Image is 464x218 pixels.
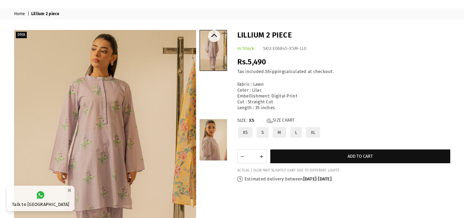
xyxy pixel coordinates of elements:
[318,176,331,181] time: [DATE]
[9,8,455,20] nav: breadcrumbs
[16,32,27,38] label: Diva
[31,11,61,17] span: Lillium 2 piece
[237,30,450,41] h1: Lillium 2 piece
[263,46,307,52] div: SKU:
[27,11,30,17] span: |
[65,185,73,196] button: ×
[237,57,267,66] span: Rs.5,490
[237,118,450,124] label: Size:
[265,69,284,74] a: Shipping
[348,154,373,159] span: Add to cart
[237,69,450,75] div: Tax included. calculated at checkout.
[237,168,450,173] div: ACTUAL COLOR MAY SLIGHTLY VARY DUE TO DIFFERENT LIGHTS
[237,176,450,182] p: Estimated delivery between - .
[272,126,286,138] label: M
[237,46,254,51] span: In Stock
[7,186,75,211] a: Talk to [GEOGRAPHIC_DATA]
[237,126,253,138] label: XS
[249,118,263,124] span: XS
[14,11,26,17] a: Home
[237,149,267,163] quantity-input: Quantity
[237,82,450,111] div: Fabric : Lawn Color : Lilac Embellishment: Digital Print Cut : Straight Cut Length : 35 inches
[303,176,317,181] time: [DATE]
[270,149,450,163] button: Add to cart
[267,118,295,124] a: Size Chart
[290,126,303,138] label: L
[256,126,269,138] label: S
[273,46,307,51] span: E06845-XSM-LL0
[208,30,220,42] button: Previous
[305,126,321,138] label: XL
